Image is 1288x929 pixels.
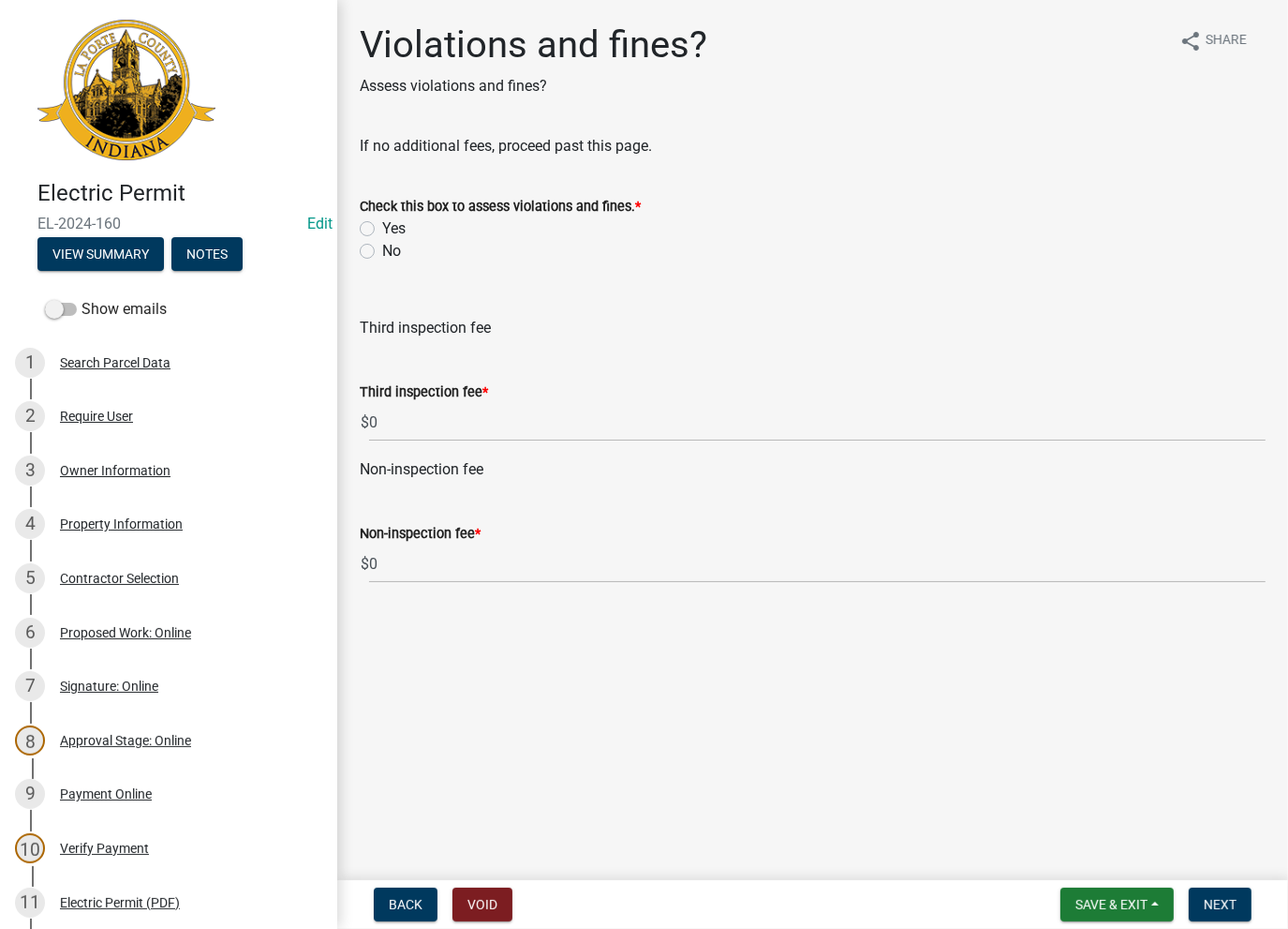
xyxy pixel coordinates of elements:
[171,247,243,262] wm-modal-confirm: Notes
[15,563,45,593] div: 5
[15,456,45,486] div: 3
[60,787,152,801] div: Payment Online
[1189,888,1251,922] button: Next
[1179,30,1202,52] i: share
[60,734,191,747] div: Approval Stage: Online
[1164,22,1262,59] button: shareShare
[1075,897,1147,912] span: Save & Exit
[15,401,45,431] div: 2
[60,517,183,531] div: Property Information
[360,403,370,442] span: $
[37,247,164,262] wm-modal-confirm: Summary
[307,215,333,232] a: Edit
[1204,897,1236,912] span: Next
[452,888,512,922] button: Void
[15,726,45,756] div: 8
[37,237,164,271] button: View Summary
[60,896,180,909] div: Electric Permit (PDF)
[360,458,1266,481] div: Non-inspection fee
[360,135,1266,157] div: If no additional fees, proceed past this page.
[37,180,322,207] h4: Electric Permit
[15,348,45,378] div: 1
[60,842,149,855] div: Verify Payment
[60,572,179,585] div: Contractor Selection
[1060,888,1174,922] button: Save & Exit
[37,20,215,160] img: La Porte County, Indiana
[171,237,243,271] button: Notes
[15,618,45,648] div: 6
[1206,30,1247,52] span: Share
[382,240,401,262] label: No
[45,298,167,321] label: Show emails
[382,217,406,240] label: Yes
[15,671,45,701] div: 7
[60,410,133,423] div: Require User
[60,626,191,639] div: Proposed Work: Online
[15,779,45,809] div: 9
[360,201,641,214] label: Check this box to assess violations and fines.
[15,888,45,918] div: 11
[60,464,170,477] div: Owner Information
[360,22,707,67] h1: Violations and fines?
[307,215,333,232] wm-modal-confirm: Edit Application Number
[60,680,158,693] div: Signature: Online
[15,509,45,539] div: 4
[37,215,300,232] span: EL-2024-160
[360,528,481,541] label: Non-inspection fee
[360,386,488,399] label: Third inspection fee
[360,317,1266,339] div: Third inspection fee
[389,897,422,912] span: Back
[374,888,437,922] button: Back
[15,833,45,863] div: 10
[360,545,370,583] span: $
[360,75,707,97] p: Assess violations and fines?
[60,356,170,369] div: Search Parcel Data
